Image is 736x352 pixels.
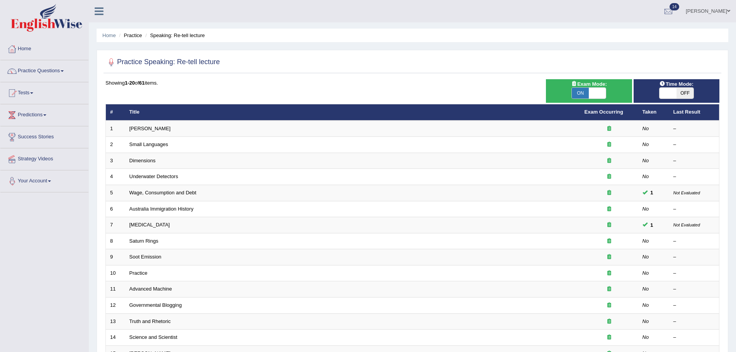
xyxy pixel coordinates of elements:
span: You can still take this question [648,189,656,197]
td: 11 [106,281,125,298]
div: Exam occurring question [585,286,634,293]
div: Exam occurring question [585,173,634,180]
div: – [673,253,715,261]
em: No [643,141,649,147]
div: – [673,125,715,133]
div: Exam occurring question [585,334,634,341]
em: No [643,254,649,260]
th: Title [125,104,580,121]
a: Soot Emission [129,254,161,260]
em: No [643,286,649,292]
a: Home [0,38,88,58]
div: – [673,286,715,293]
div: Exam occurring question [585,302,634,309]
div: Exam occurring question [585,253,634,261]
a: [MEDICAL_DATA] [129,222,170,228]
div: Showing of items. [105,79,719,87]
td: 3 [106,153,125,169]
small: Not Evaluated [673,223,700,227]
a: Your Account [0,170,88,190]
span: Time Mode: [656,80,697,88]
a: Success Stories [0,126,88,146]
div: – [673,302,715,309]
div: – [673,318,715,325]
a: [PERSON_NAME] [129,126,171,131]
td: 7 [106,217,125,233]
small: Not Evaluated [673,190,700,195]
td: 6 [106,201,125,217]
td: 13 [106,313,125,330]
a: Tests [0,82,88,102]
div: Exam occurring question [585,189,634,197]
h2: Practice Speaking: Re-tell lecture [105,56,220,68]
b: 61 [139,80,144,86]
a: Small Languages [129,141,168,147]
div: Exam occurring question [585,141,634,148]
span: You can still take this question [648,221,656,229]
a: Predictions [0,104,88,124]
td: 5 [106,185,125,201]
em: No [643,206,649,212]
a: Australia Immigration History [129,206,194,212]
em: No [643,302,649,308]
td: 1 [106,121,125,137]
a: Exam Occurring [585,109,623,115]
span: OFF [677,88,694,99]
div: Exam occurring question [585,125,634,133]
div: Exam occurring question [585,238,634,245]
div: Exam occurring question [585,206,634,213]
td: 10 [106,265,125,281]
td: 4 [106,169,125,185]
b: 1-20 [125,80,135,86]
em: No [643,318,649,324]
td: 12 [106,297,125,313]
div: – [673,157,715,165]
span: Exam Mode: [568,80,610,88]
a: Practice [129,270,148,276]
div: – [673,238,715,245]
div: – [673,141,715,148]
a: Strategy Videos [0,148,88,168]
em: No [643,334,649,340]
span: 14 [670,3,679,10]
td: 14 [106,330,125,346]
a: Wage, Consumption and Debt [129,190,197,196]
em: No [643,270,649,276]
a: Science and Scientist [129,334,177,340]
em: No [643,238,649,244]
div: – [673,206,715,213]
li: Speaking: Re-tell lecture [143,32,205,39]
th: Last Result [669,104,719,121]
td: 8 [106,233,125,249]
em: No [643,158,649,163]
a: Saturn Rings [129,238,158,244]
a: Home [102,32,116,38]
a: Underwater Detectors [129,173,178,179]
a: Dimensions [129,158,156,163]
a: Advanced Machine [129,286,172,292]
div: Exam occurring question [585,221,634,229]
td: 9 [106,249,125,265]
th: # [106,104,125,121]
div: – [673,173,715,180]
div: – [673,270,715,277]
th: Taken [638,104,669,121]
a: Governmental Blogging [129,302,182,308]
a: Truth and Rhetoric [129,318,171,324]
em: No [643,126,649,131]
div: Show exams occurring in exams [546,79,632,103]
li: Practice [117,32,142,39]
div: Exam occurring question [585,270,634,277]
div: – [673,334,715,341]
div: Exam occurring question [585,318,634,325]
div: Exam occurring question [585,157,634,165]
span: ON [572,88,589,99]
td: 2 [106,137,125,153]
a: Practice Questions [0,60,88,80]
em: No [643,173,649,179]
